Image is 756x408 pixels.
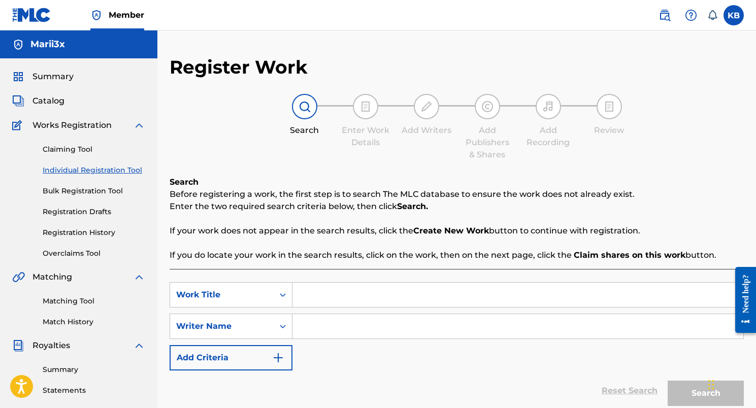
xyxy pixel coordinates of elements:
[32,71,74,83] span: Summary
[43,227,145,238] a: Registration History
[43,207,145,217] a: Registration Drafts
[133,271,145,283] img: expand
[481,100,494,113] img: step indicator icon for Add Publishers & Shares
[708,369,714,400] div: Drag
[43,317,145,327] a: Match History
[340,124,391,149] div: Enter Work Details
[12,71,74,83] a: SummarySummary
[12,71,24,83] img: Summary
[170,188,744,200] p: Before registering a work, the first step is to search The MLC database to ensure the work does n...
[12,39,24,51] img: Accounts
[707,10,717,20] div: Notifications
[170,249,744,261] p: If you do locate your work in the search results, click on the work, then on the next page, click...
[397,201,428,211] strong: Search.
[170,177,199,187] b: Search
[401,124,452,137] div: Add Writers
[12,8,51,22] img: MLC Logo
[109,9,144,21] span: Member
[542,100,554,113] img: step indicator icon for Add Recording
[420,100,433,113] img: step indicator icon for Add Writers
[176,289,268,301] div: Work Title
[43,364,145,375] a: Summary
[170,56,308,79] h2: Register Work
[724,5,744,25] div: User Menu
[574,250,685,260] strong: Claim shares on this work
[681,5,701,25] div: Help
[685,9,697,21] img: help
[90,9,103,21] img: Top Rightsholder
[170,345,292,370] button: Add Criteria
[523,124,574,149] div: Add Recording
[170,200,744,213] p: Enter the two required search criteria below, then click
[12,339,24,352] img: Royalties
[603,100,615,113] img: step indicator icon for Review
[413,226,489,235] strong: Create New Work
[32,95,64,107] span: Catalog
[32,119,112,131] span: Works Registration
[12,95,24,107] img: Catalog
[272,352,284,364] img: 9d2ae6d4665cec9f34b9.svg
[584,124,635,137] div: Review
[43,165,145,176] a: Individual Registration Tool
[705,359,756,408] iframe: Chat Widget
[30,39,65,50] h5: Marii3x
[12,95,64,107] a: CatalogCatalog
[43,186,145,196] a: Bulk Registration Tool
[43,385,145,396] a: Statements
[176,320,268,332] div: Writer Name
[170,225,744,237] p: If your work does not appear in the search results, click the button to continue with registration.
[43,248,145,259] a: Overclaims Tool
[279,124,330,137] div: Search
[133,339,145,352] img: expand
[32,339,70,352] span: Royalties
[43,296,145,307] a: Matching Tool
[299,100,311,113] img: step indicator icon for Search
[32,271,72,283] span: Matching
[728,257,756,344] iframe: Resource Center
[12,271,25,283] img: Matching
[133,119,145,131] img: expand
[359,100,372,113] img: step indicator icon for Enter Work Details
[659,9,671,21] img: search
[654,5,675,25] a: Public Search
[12,119,25,131] img: Works Registration
[462,124,513,161] div: Add Publishers & Shares
[43,144,145,155] a: Claiming Tool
